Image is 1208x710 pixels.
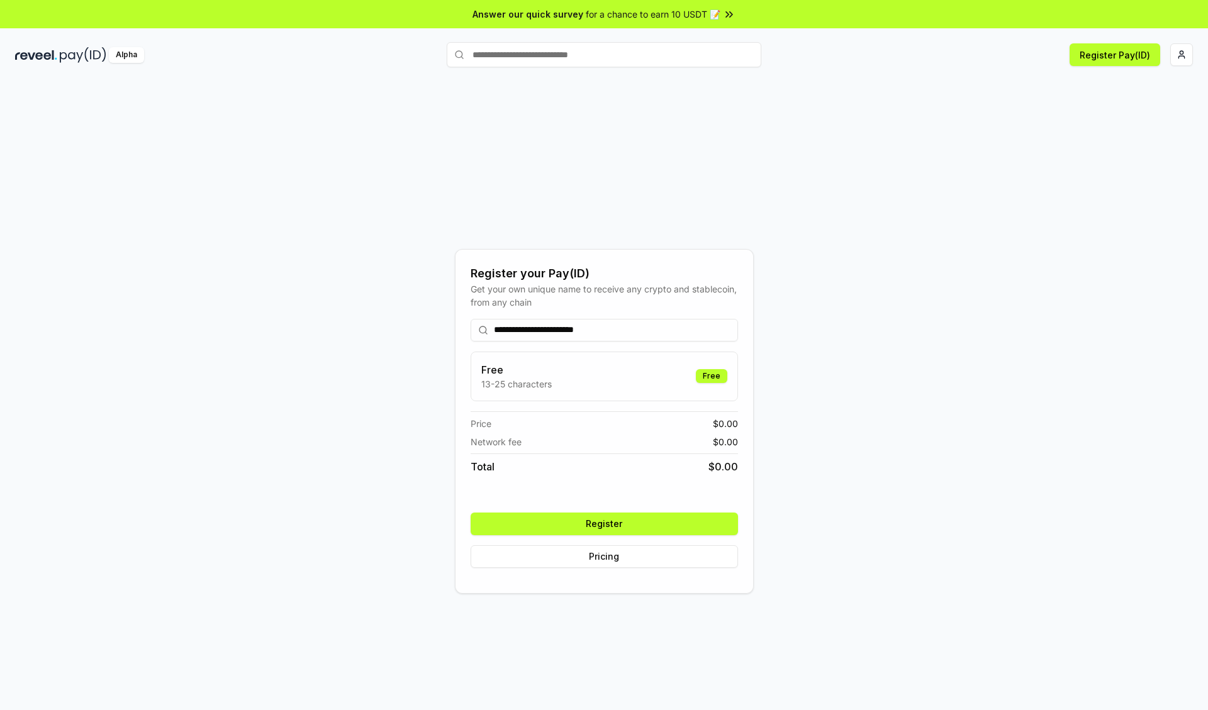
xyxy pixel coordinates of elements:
[471,435,522,448] span: Network fee
[1070,43,1160,66] button: Register Pay(ID)
[471,282,738,309] div: Get your own unique name to receive any crypto and stablecoin, from any chain
[471,265,738,282] div: Register your Pay(ID)
[481,362,552,377] h3: Free
[109,47,144,63] div: Alpha
[481,377,552,391] p: 13-25 characters
[471,545,738,568] button: Pricing
[473,8,583,21] span: Answer our quick survey
[586,8,720,21] span: for a chance to earn 10 USDT 📝
[713,435,738,448] span: $ 0.00
[471,417,491,430] span: Price
[471,513,738,535] button: Register
[471,459,495,474] span: Total
[713,417,738,430] span: $ 0.00
[60,47,106,63] img: pay_id
[708,459,738,474] span: $ 0.00
[15,47,57,63] img: reveel_dark
[696,369,727,383] div: Free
